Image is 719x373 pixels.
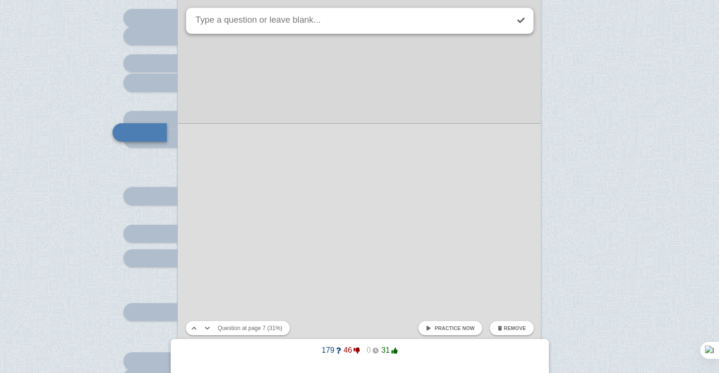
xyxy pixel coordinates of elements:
span: 46 [341,346,360,355]
button: Remove [490,321,533,335]
a: Practice now [418,321,482,335]
span: Remove [504,325,526,331]
button: Question at page 7 (31%) [214,321,286,335]
span: 179 [322,346,341,355]
span: 0 [360,346,379,355]
button: 17946031 [314,343,405,358]
span: Practice now [434,325,475,331]
span: 31 [379,346,398,355]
